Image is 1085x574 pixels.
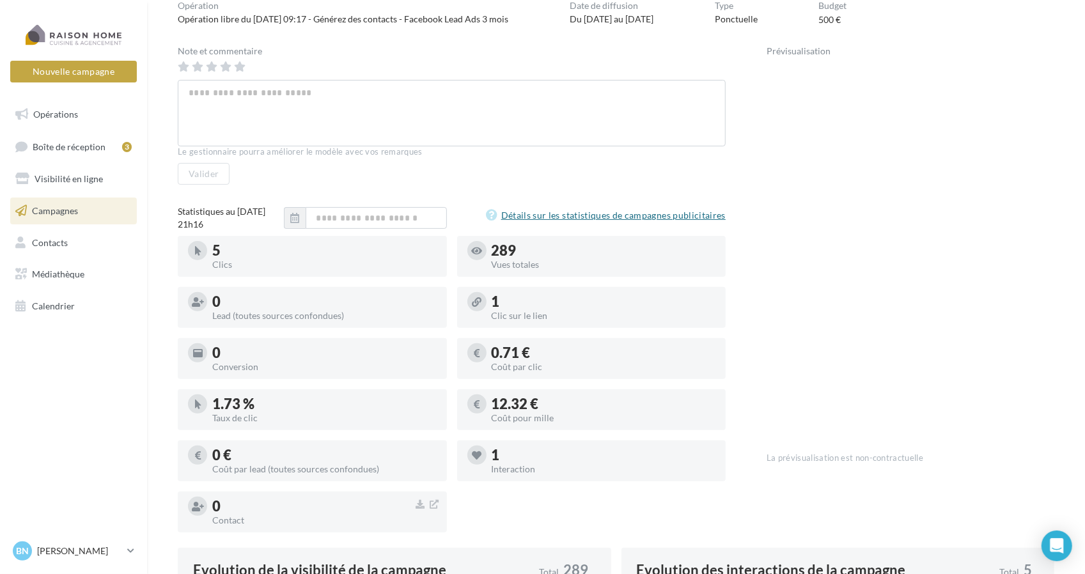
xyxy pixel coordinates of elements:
[212,311,437,320] div: Lead (toutes sources confondues)
[10,539,137,563] a: Bn [PERSON_NAME]
[33,141,105,151] span: Boîte de réception
[492,362,716,371] div: Coût par clic
[33,109,78,120] span: Opérations
[37,545,122,557] p: [PERSON_NAME]
[32,300,75,311] span: Calendrier
[492,311,716,320] div: Clic sur le lien
[767,47,1054,56] div: Prévisualisation
[212,465,437,474] div: Coût par lead (toutes sources confondues)
[178,205,284,231] div: Statistiques au [DATE] 21h16
[8,198,139,224] a: Campagnes
[8,293,139,320] a: Calendrier
[16,545,29,557] span: Bn
[715,13,758,26] div: Ponctuelle
[212,397,437,411] div: 1.73 %
[486,208,726,223] a: Détails sur les statistiques de campagnes publicitaires
[492,448,716,462] div: 1
[767,447,1054,464] div: La prévisualisation est non-contractuelle
[212,516,437,525] div: Contact
[212,346,437,360] div: 0
[32,205,78,216] span: Campagnes
[32,237,68,247] span: Contacts
[492,465,716,474] div: Interaction
[819,13,841,26] div: 500 €
[212,260,437,269] div: Clics
[178,163,230,185] button: Valider
[8,101,139,128] a: Opérations
[8,133,139,160] a: Boîte de réception3
[212,362,437,371] div: Conversion
[178,13,508,26] div: Opération libre du [DATE] 09:17 - Générez des contacts - Facebook Lead Ads 3 mois
[570,1,653,10] div: Date de diffusion
[35,173,103,184] span: Visibilité en ligne
[492,346,716,360] div: 0.71 €
[212,295,437,309] div: 0
[10,61,137,82] button: Nouvelle campagne
[178,146,726,158] div: Le gestionnaire pourra améliorer le modèle avec vos remarques
[8,229,139,256] a: Contacts
[212,244,437,258] div: 5
[212,448,437,462] div: 0 €
[1042,531,1072,561] div: Open Intercom Messenger
[492,244,716,258] div: 289
[212,499,437,513] div: 0
[492,397,716,411] div: 12.32 €
[32,268,84,279] span: Médiathèque
[492,260,716,269] div: Vues totales
[715,1,758,10] div: Type
[492,414,716,423] div: Coût pour mille
[570,13,653,26] div: Du [DATE] au [DATE]
[492,295,716,309] div: 1
[819,1,847,10] div: Budget
[122,142,132,152] div: 3
[8,261,139,288] a: Médiathèque
[8,166,139,192] a: Visibilité en ligne
[178,1,508,10] div: Opération
[178,47,726,56] div: Note et commentaire
[212,414,437,423] div: Taux de clic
